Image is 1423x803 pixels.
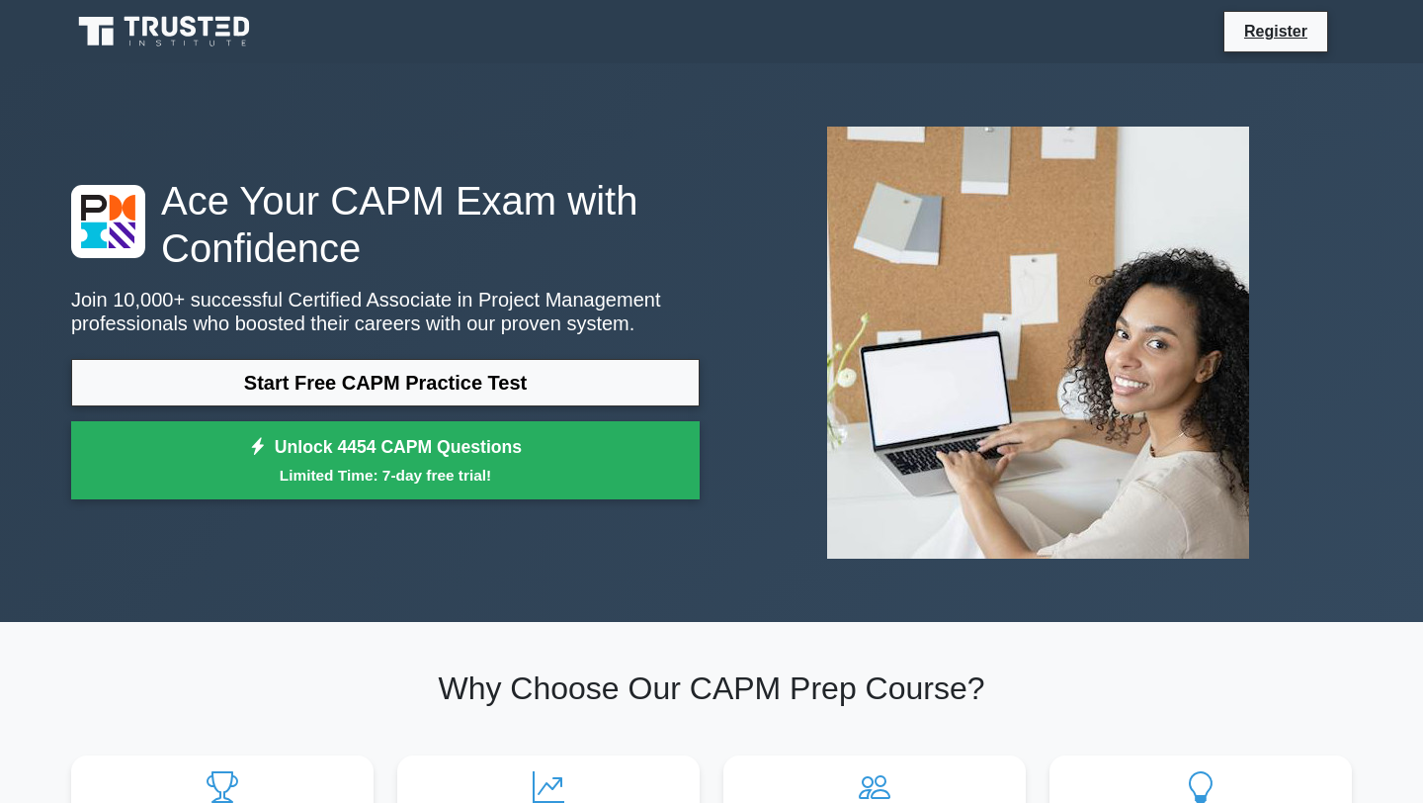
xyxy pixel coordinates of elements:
h2: Why Choose Our CAPM Prep Course? [71,669,1352,707]
p: Join 10,000+ successful Certified Associate in Project Management professionals who boosted their... [71,288,700,335]
a: Unlock 4454 CAPM QuestionsLimited Time: 7-day free trial! [71,421,700,500]
h1: Ace Your CAPM Exam with Confidence [71,177,700,272]
small: Limited Time: 7-day free trial! [96,464,675,487]
a: Start Free CAPM Practice Test [71,359,700,406]
a: Register [1232,19,1319,44]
